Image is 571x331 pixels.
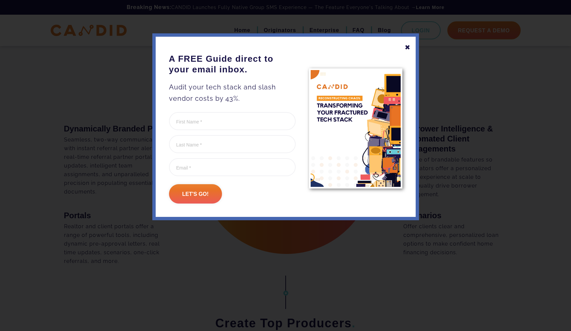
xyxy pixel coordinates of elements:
div: ✖ [405,42,411,53]
input: Last Name * [169,135,296,153]
p: Audit your tech stack and slash vendor costs by 43%. [169,81,296,104]
input: First Name * [169,112,296,130]
img: A FREE Guide direct to your email inbox. [309,68,402,188]
input: Email * [169,158,296,176]
h3: A FREE Guide direct to your email inbox. [169,53,296,75]
input: Let's go! [169,184,222,204]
